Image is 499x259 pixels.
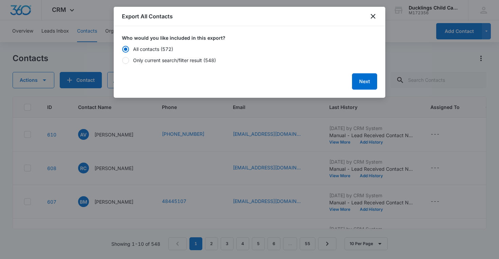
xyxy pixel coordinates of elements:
button: close [369,12,377,20]
h1: Export All Contacts [122,12,173,20]
div: All contacts (572) [133,45,173,53]
label: Who would you like included in this export? [122,34,377,41]
div: Only current search/filter result (548) [133,57,216,64]
button: Next [352,73,377,90]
